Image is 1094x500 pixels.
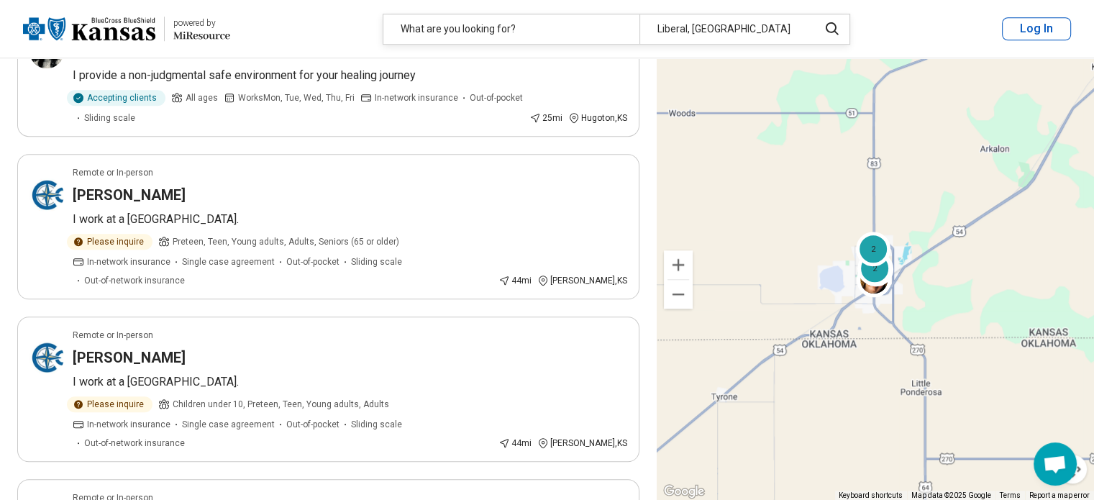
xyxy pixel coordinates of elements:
a: Terms (opens in new tab) [1000,491,1021,499]
span: In-network insurance [87,418,170,431]
span: Single case agreement [182,255,275,268]
span: Out-of-pocket [286,255,339,268]
h3: [PERSON_NAME] [73,185,186,205]
p: I work at a [GEOGRAPHIC_DATA]. [73,211,627,228]
p: I provide a non-judgmental safe environment for your healing journey [73,67,627,84]
div: 2 [857,251,892,286]
span: Single case agreement [182,418,275,431]
span: Sliding scale [351,255,402,268]
span: In-network insurance [87,255,170,268]
div: 2 [856,232,890,266]
div: [PERSON_NAME] , KS [537,274,627,287]
div: Liberal, [GEOGRAPHIC_DATA] [639,14,810,44]
span: Children under 10, Preteen, Teen, Young adults, Adults [173,398,389,411]
div: powered by [173,17,230,29]
button: Zoom in [664,250,693,279]
h3: [PERSON_NAME] [73,347,186,368]
span: Sliding scale [84,112,135,124]
span: Sliding scale [351,418,402,431]
div: What are you looking for? [383,14,639,44]
div: 25 mi [529,112,562,124]
span: Out-of-network insurance [84,437,185,450]
p: Remote or In-person [73,166,153,179]
div: Open chat [1034,442,1077,486]
span: Out-of-pocket [286,418,339,431]
div: Accepting clients [67,90,165,106]
span: Out-of-pocket [470,91,523,104]
span: Out-of-network insurance [84,274,185,287]
div: [PERSON_NAME] , KS [537,437,627,450]
a: Report a map error [1029,491,1090,499]
a: Blue Cross Blue Shield Kansaspowered by [23,12,230,46]
p: Remote or In-person [73,329,153,342]
button: Zoom out [664,280,693,309]
span: In-network insurance [375,91,458,104]
button: Log In [1002,17,1071,40]
span: All ages [186,91,218,104]
p: I work at a [GEOGRAPHIC_DATA]. [73,373,627,391]
div: Please inquire [67,396,152,412]
div: Hugoton , KS [568,112,627,124]
img: Blue Cross Blue Shield Kansas [23,12,155,46]
div: 44 mi [498,274,532,287]
div: Please inquire [67,234,152,250]
span: Map data ©2025 Google [911,491,991,499]
div: 44 mi [498,437,532,450]
span: Works Mon, Tue, Wed, Thu, Fri [238,91,355,104]
span: Preteen, Teen, Young adults, Adults, Seniors (65 or older) [173,235,399,248]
